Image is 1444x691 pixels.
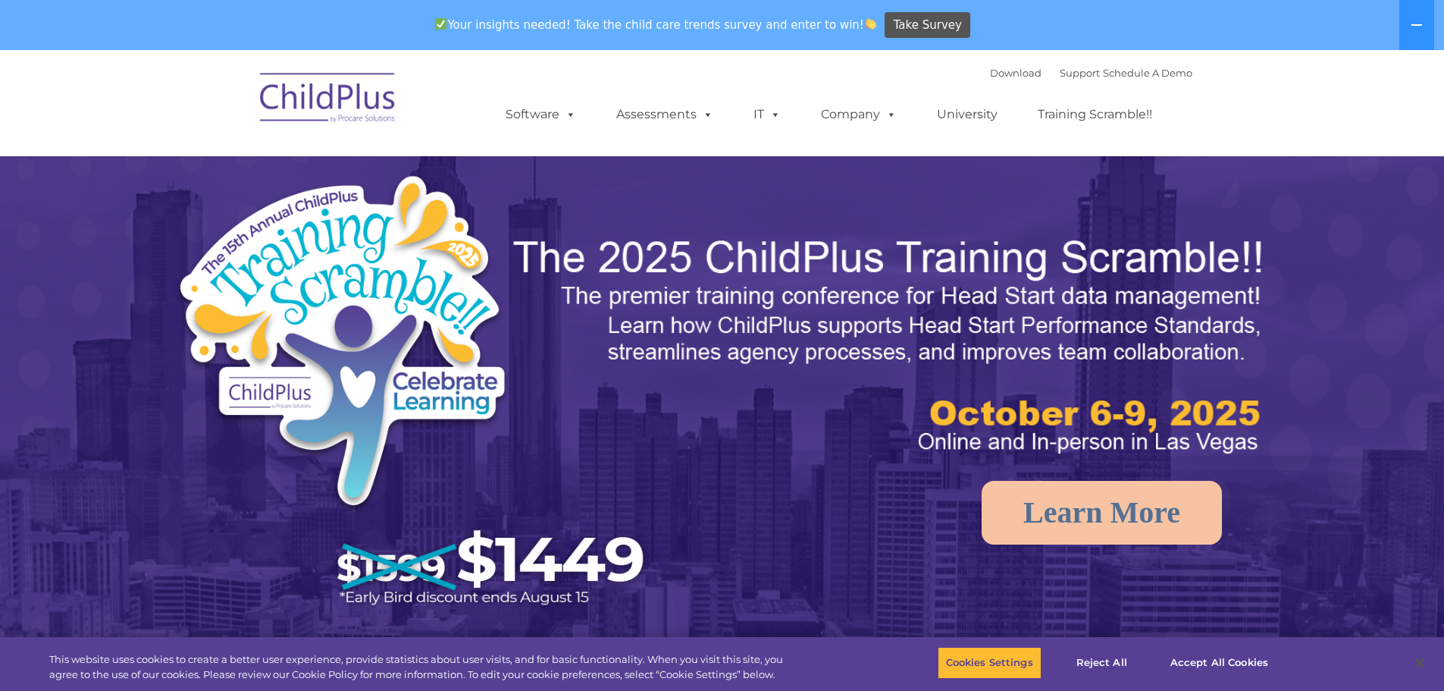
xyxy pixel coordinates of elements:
div: Sort New > Old [6,20,1438,33]
div: Sort A > Z [6,6,1438,20]
img: ChildPlus by Procare Solutions [252,62,404,138]
button: Cookies Settings [938,647,1041,679]
span: Your insights needed! Take the child care trends survey and enter to win! [429,10,883,39]
div: Rename [6,88,1438,102]
a: Take Survey [885,12,970,39]
img: ✅ [435,18,446,30]
div: Options [6,61,1438,74]
button: Reject All [1054,647,1149,679]
a: Schedule A Demo [1103,67,1192,79]
div: This website uses cookies to create a better user experience, provide statistics about user visit... [49,652,794,682]
span: Last name [211,100,257,112]
span: Phone number [211,162,275,174]
a: Support [1060,67,1100,79]
a: Learn More [982,481,1222,545]
a: University [922,99,1013,130]
span: Take Survey [894,12,962,39]
a: IT [738,99,796,130]
a: Assessments [601,99,728,130]
button: Accept All Cookies [1162,647,1276,679]
a: Company [806,99,912,130]
div: Move To ... [6,33,1438,47]
font: | [990,67,1192,79]
img: 👏 [865,18,876,30]
a: Training Scramble!! [1023,99,1167,130]
div: Sign out [6,74,1438,88]
button: Close [1403,646,1436,680]
a: Software [490,99,591,130]
a: Download [990,67,1041,79]
div: Delete [6,47,1438,61]
div: Move To ... [6,102,1438,115]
